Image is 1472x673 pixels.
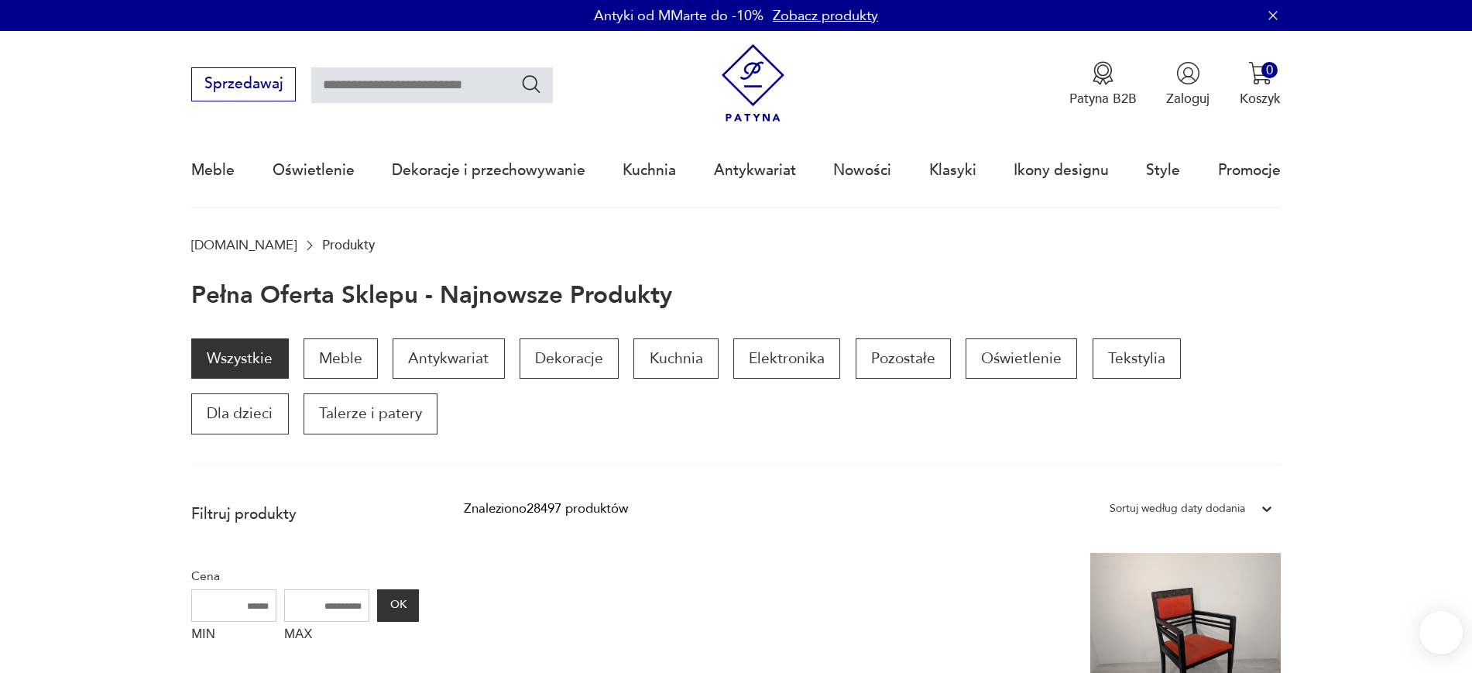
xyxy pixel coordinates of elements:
[1014,135,1109,206] a: Ikony designu
[1240,61,1281,108] button: 0Koszyk
[1069,61,1137,108] button: Patyna B2B
[1166,90,1210,108] p: Zaloguj
[773,6,878,26] a: Zobacz produkty
[833,135,891,206] a: Nowości
[191,67,296,101] button: Sprzedawaj
[273,135,355,206] a: Oświetlenie
[856,338,951,379] a: Pozostałe
[191,283,672,309] h1: Pełna oferta sklepu - najnowsze produkty
[1166,61,1210,108] button: Zaloguj
[191,79,296,91] a: Sprzedawaj
[733,338,840,379] a: Elektronika
[594,6,763,26] p: Antyki od MMarte do -10%
[966,338,1077,379] a: Oświetlenie
[191,238,297,252] a: [DOMAIN_NAME]
[191,393,288,434] a: Dla dzieci
[191,135,235,206] a: Meble
[304,338,378,379] a: Meble
[520,73,543,95] button: Szukaj
[623,135,676,206] a: Kuchnia
[1218,135,1281,206] a: Promocje
[929,135,976,206] a: Klasyki
[714,135,796,206] a: Antykwariat
[191,566,419,586] p: Cena
[714,44,792,122] img: Patyna - sklep z meblami i dekoracjami vintage
[377,589,419,622] button: OK
[191,338,288,379] a: Wszystkie
[1261,62,1278,78] div: 0
[284,622,369,651] label: MAX
[1240,90,1281,108] p: Koszyk
[1176,61,1200,85] img: Ikonka użytkownika
[392,135,585,206] a: Dekoracje i przechowywanie
[304,393,437,434] a: Talerze i patery
[1069,61,1137,108] a: Ikona medaluPatyna B2B
[1093,338,1181,379] a: Tekstylia
[1110,499,1245,519] div: Sortuj według daty dodania
[1419,611,1463,654] iframe: Smartsupp widget button
[520,338,619,379] a: Dekoracje
[464,499,628,519] div: Znaleziono 28497 produktów
[191,504,419,524] p: Filtruj produkty
[191,622,276,651] label: MIN
[1248,61,1272,85] img: Ikona koszyka
[393,338,504,379] a: Antykwariat
[633,338,718,379] a: Kuchnia
[1069,90,1137,108] p: Patyna B2B
[1146,135,1180,206] a: Style
[1091,61,1115,85] img: Ikona medalu
[322,238,375,252] p: Produkty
